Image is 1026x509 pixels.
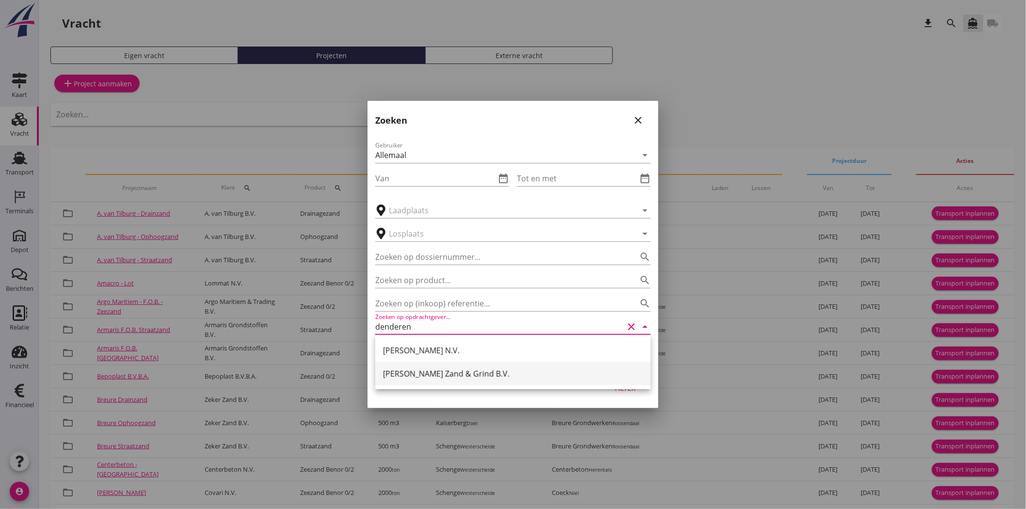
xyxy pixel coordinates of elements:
input: Zoeken op (inkoop) referentie… [375,296,624,311]
i: search [639,251,651,263]
i: search [639,298,651,309]
input: Tot en met [517,171,637,186]
div: [PERSON_NAME] N.V. [383,345,643,356]
input: Van [375,171,496,186]
input: Zoeken op opdrachtgever... [375,319,624,334]
i: arrow_drop_down [639,205,651,216]
input: Zoeken op product... [375,272,624,288]
div: Allemaal [375,151,406,159]
i: date_range [639,173,651,184]
h2: Zoeken [375,114,407,127]
i: date_range [497,173,509,184]
i: arrow_drop_down [639,149,651,161]
i: clear [625,321,637,333]
div: [PERSON_NAME] Zand & Grind B.V. [383,368,643,380]
input: Zoeken op dossiernummer... [375,249,624,265]
input: Laadplaats [389,203,624,218]
i: arrow_drop_down [639,321,651,333]
i: arrow_drop_down [639,228,651,239]
i: search [639,274,651,286]
input: Losplaats [389,226,624,241]
i: close [632,114,644,126]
